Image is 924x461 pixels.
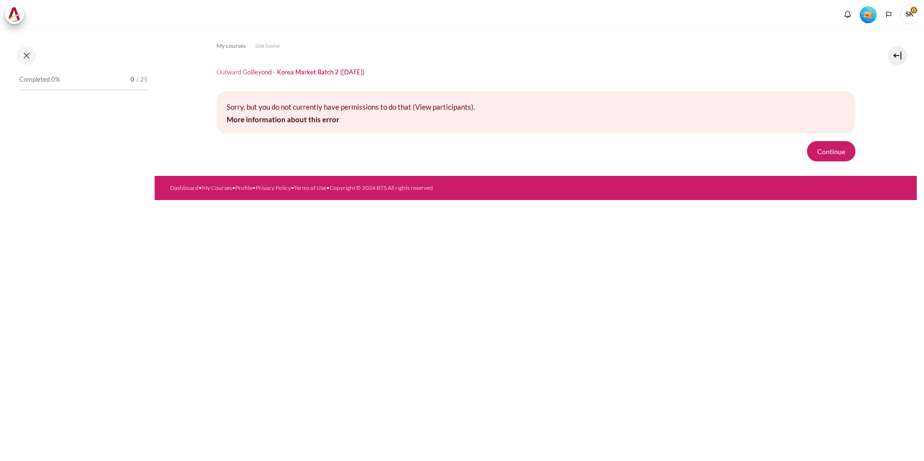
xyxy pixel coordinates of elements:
a: Architeck Architeck [5,5,29,24]
button: Languages [881,7,896,22]
img: Architeck [8,7,21,22]
a: My courses [217,40,245,52]
a: Terms of Use [294,184,326,191]
span: My courses [217,42,245,50]
nav: Navigation bar [217,38,855,54]
span: / 25 [136,75,148,85]
a: Level #1 [856,5,881,23]
div: • • • • • [170,184,577,192]
a: Profile [235,184,252,191]
section: Content [155,29,917,176]
button: Continue [807,141,855,161]
span: Site home [255,42,280,50]
a: Site home [255,40,280,52]
span: 0 [130,75,134,85]
img: Level #1 [860,6,877,23]
span: Completed 0% [19,75,60,85]
div: Show notification window with no new notifications [840,7,855,22]
a: User menu [900,5,919,24]
a: Dashboard [170,184,199,191]
p: Sorry, but you do not currently have permissions to do that (View participants). [227,101,845,113]
a: More information about this error [227,115,339,124]
a: My Courses [202,184,232,191]
a: Privacy Policy [256,184,291,191]
div: Level #1 [860,5,877,23]
span: SK [900,5,919,24]
a: Copyright © 2024 BTS All rights reserved [330,184,433,191]
h1: Outward GoBeyond - Korea Market Batch 2 ([DATE]) [217,68,364,76]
